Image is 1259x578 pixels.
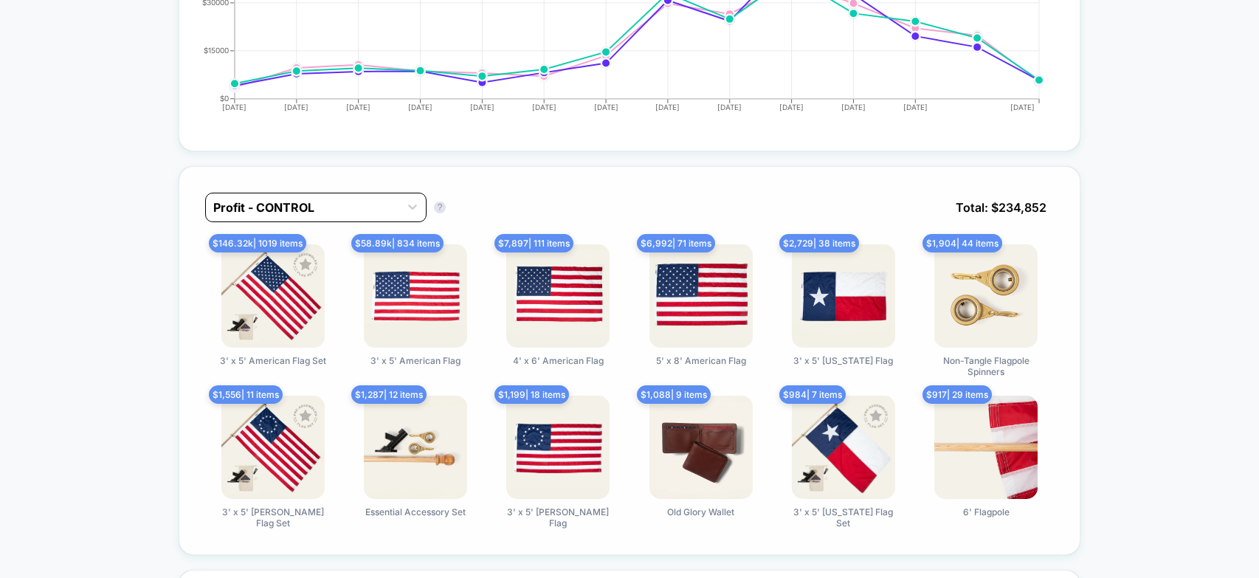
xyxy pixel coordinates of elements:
[218,506,328,529] span: 3' x 5' [PERSON_NAME] Flag Set
[655,103,680,111] tspan: [DATE]
[779,234,859,252] span: $ 2,729 | 38 items
[220,355,326,366] span: 3' x 5' American Flag Set
[494,385,569,404] span: $ 1,199 | 18 items
[667,506,734,517] span: Old Glory Wallet
[470,103,494,111] tspan: [DATE]
[408,103,432,111] tspan: [DATE]
[370,355,461,366] span: 3' x 5' American Flag
[637,385,711,404] span: $ 1,088 | 9 items
[346,103,370,111] tspan: [DATE]
[963,506,1010,517] span: 6' Flagpole
[779,385,846,404] span: $ 984 | 7 items
[506,244,610,348] img: 4' x 6' American Flag
[779,103,804,111] tspan: [DATE]
[931,355,1041,377] span: Non-Tangle Flagpole Spinners
[513,355,604,366] span: 4' x 6' American Flag
[934,244,1038,348] img: Non-Tangle Flagpole Spinners
[222,103,246,111] tspan: [DATE]
[793,355,893,366] span: 3' x 5' [US_STATE] Flag
[1010,103,1035,111] tspan: [DATE]
[792,244,895,348] img: 3' x 5' Texas Flag
[532,103,556,111] tspan: [DATE]
[284,103,308,111] tspan: [DATE]
[209,234,306,252] span: $ 146.32k | 1019 items
[220,94,229,103] tspan: $0
[204,47,229,55] tspan: $15000
[717,103,742,111] tspan: [DATE]
[934,396,1038,499] img: 6' Flagpole
[922,234,1002,252] span: $ 1,904 | 44 items
[903,103,928,111] tspan: [DATE]
[364,396,467,499] img: Essential Accessory Set
[221,396,325,499] img: 3' x 5' Betsy Ross Flag Set
[351,234,444,252] span: $ 58.89k | 834 items
[948,193,1054,222] span: Total: $ 234,852
[788,506,899,529] span: 3' x 5' [US_STATE] Flag Set
[594,103,618,111] tspan: [DATE]
[364,244,467,348] img: 3' x 5' American Flag
[494,234,573,252] span: $ 7,897 | 111 items
[506,396,610,499] img: 3' x 5' Betsy Ross Flag
[351,385,427,404] span: $ 1,287 | 12 items
[434,202,446,213] button: ?
[922,385,992,404] span: $ 917 | 29 items
[209,385,283,404] span: $ 1,556 | 11 items
[649,244,753,348] img: 5' x 8' American Flag
[221,244,325,348] img: 3' x 5' American Flag Set
[792,396,895,499] img: 3' x 5' Texas Flag Set
[503,506,613,529] span: 3' x 5' [PERSON_NAME] Flag
[656,355,746,366] span: 5' x 8' American Flag
[649,396,753,499] img: Old Glory Wallet
[841,103,866,111] tspan: [DATE]
[637,234,715,252] span: $ 6,992 | 71 items
[365,506,466,517] span: Essential Accessory Set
